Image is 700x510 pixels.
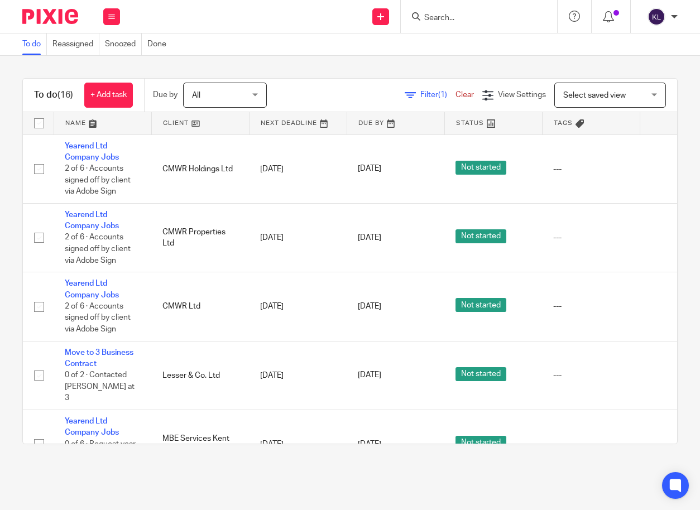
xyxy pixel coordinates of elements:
a: Reassigned [52,33,99,55]
a: Done [147,33,172,55]
span: 2 of 6 · Accounts signed off by client via Adobe Sign [65,234,131,264]
span: Filter [420,91,456,99]
span: Not started [456,436,506,450]
span: [DATE] [358,234,381,242]
a: Move to 3 Business Contract [65,349,133,368]
span: All [192,92,200,99]
td: [DATE] [249,410,347,478]
td: [DATE] [249,134,347,203]
a: Clear [456,91,474,99]
td: CMWR Holdings Ltd [151,134,249,203]
div: --- [553,232,629,243]
td: [DATE] [249,272,347,341]
span: [DATE] [358,165,381,173]
div: --- [553,439,629,450]
span: [DATE] [358,440,381,448]
td: CMWR Ltd [151,272,249,341]
span: [DATE] [358,302,381,310]
div: --- [553,301,629,312]
a: + Add task [84,83,133,108]
span: Not started [456,298,506,312]
span: 0 of 2 · Contacted [PERSON_NAME] at 3 [65,371,135,402]
h1: To do [34,89,73,101]
span: Select saved view [563,92,626,99]
td: Lesser & Co. Ltd [151,341,249,410]
span: Tags [554,120,573,126]
span: 2 of 6 · Accounts signed off by client via Adobe Sign [65,302,131,333]
a: Yearend Ltd Company Jobs [65,280,119,299]
span: (1) [438,91,447,99]
span: Not started [456,161,506,175]
span: View Settings [498,91,546,99]
td: [DATE] [249,341,347,410]
div: --- [553,163,629,175]
span: Not started [456,367,506,381]
a: Yearend Ltd Company Jobs [65,417,119,436]
span: (16) [57,90,73,99]
input: Search [423,13,524,23]
span: [DATE] [358,372,381,379]
span: Not started [456,229,506,243]
a: Yearend Ltd Company Jobs [65,142,119,161]
td: CMWR Properties Ltd [151,203,249,272]
span: 2 of 6 · Accounts signed off by client via Adobe Sign [65,165,131,195]
a: To do [22,33,47,55]
img: Pixie [22,9,78,24]
td: MBE Services Kent Limited [151,410,249,478]
td: [DATE] [249,203,347,272]
div: --- [553,370,629,381]
p: Due by [153,89,178,100]
img: svg%3E [648,8,665,26]
a: Snoozed [105,33,142,55]
span: 0 of 6 · Request year end information from client [65,440,138,471]
a: Yearend Ltd Company Jobs [65,211,119,230]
